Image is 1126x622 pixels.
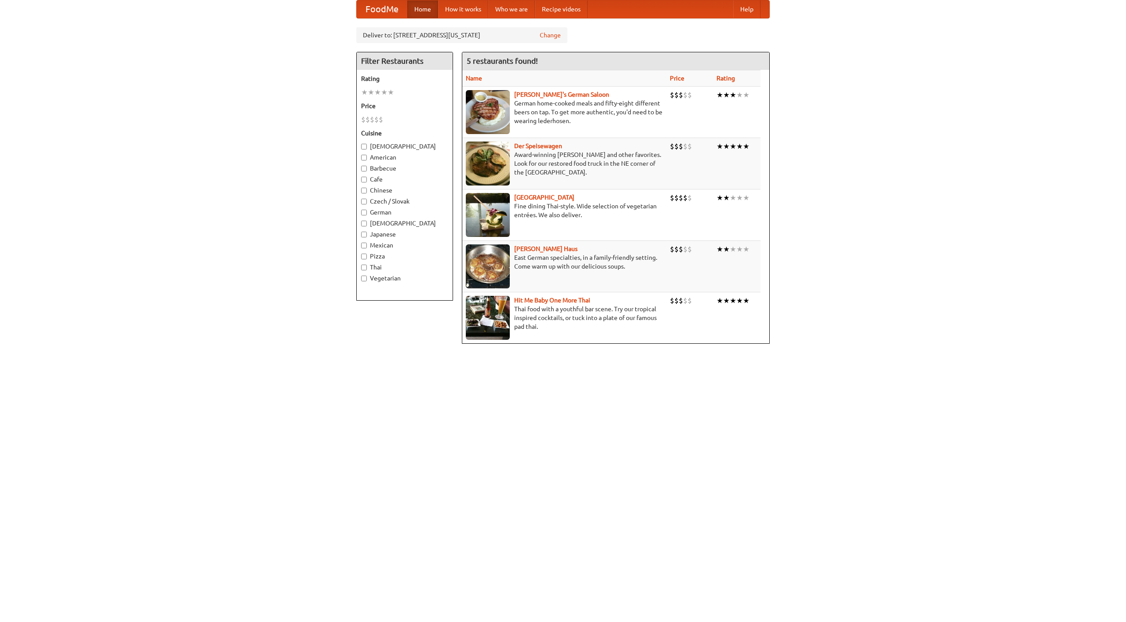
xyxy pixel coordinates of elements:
label: Japanese [361,230,448,239]
input: American [361,155,367,160]
img: kohlhaus.jpg [466,244,510,288]
label: Vegetarian [361,274,448,283]
input: Chinese [361,188,367,193]
li: $ [674,142,679,151]
li: $ [687,142,692,151]
li: $ [670,142,674,151]
li: ★ [717,193,723,203]
input: Barbecue [361,166,367,171]
li: ★ [743,90,749,100]
label: Thai [361,263,448,272]
li: ★ [743,244,749,254]
li: $ [683,296,687,306]
li: ★ [736,193,743,203]
a: Help [733,0,760,18]
li: ★ [730,244,736,254]
label: American [361,153,448,162]
label: [DEMOGRAPHIC_DATA] [361,142,448,151]
li: $ [670,193,674,203]
ng-pluralize: 5 restaurants found! [467,57,538,65]
li: ★ [723,142,730,151]
li: ★ [717,142,723,151]
li: $ [687,193,692,203]
input: [DEMOGRAPHIC_DATA] [361,144,367,149]
li: $ [683,90,687,100]
li: ★ [388,87,394,97]
li: $ [687,90,692,100]
li: $ [679,90,683,100]
a: [PERSON_NAME] Haus [514,245,578,252]
input: Pizza [361,254,367,259]
li: $ [674,90,679,100]
img: speisewagen.jpg [466,142,510,186]
p: German home-cooked meals and fifty-eight different beers on tap. To get more authentic, you'd nee... [466,99,663,125]
li: $ [670,296,674,306]
li: $ [683,142,687,151]
a: Home [407,0,438,18]
a: Recipe videos [535,0,588,18]
a: FoodMe [357,0,407,18]
a: Der Speisewagen [514,142,562,149]
input: Vegetarian [361,276,367,281]
li: ★ [381,87,388,97]
li: ★ [743,142,749,151]
li: ★ [717,244,723,254]
a: Rating [717,75,735,82]
input: Thai [361,265,367,270]
li: $ [679,296,683,306]
li: ★ [723,296,730,306]
h4: Filter Restaurants [357,52,453,70]
li: $ [379,115,383,124]
p: Thai food with a youthful bar scene. Try our tropical inspired cocktails, or tuck into a plate of... [466,305,663,331]
label: Czech / Slovak [361,197,448,206]
li: ★ [374,87,381,97]
li: ★ [736,142,743,151]
li: $ [674,193,679,203]
p: Award-winning [PERSON_NAME] and other favorites. Look for our restored food truck in the NE corne... [466,150,663,177]
h5: Cuisine [361,129,448,138]
input: Japanese [361,232,367,237]
li: ★ [743,296,749,306]
h5: Rating [361,74,448,83]
label: Barbecue [361,164,448,173]
label: Cafe [361,175,448,184]
input: Mexican [361,243,367,248]
img: satay.jpg [466,193,510,237]
li: $ [679,244,683,254]
li: $ [374,115,379,124]
li: ★ [730,193,736,203]
img: esthers.jpg [466,90,510,134]
input: Czech / Slovak [361,199,367,204]
div: Deliver to: [STREET_ADDRESS][US_STATE] [356,27,567,43]
li: ★ [368,87,374,97]
input: Cafe [361,177,367,182]
li: ★ [743,193,749,203]
a: Change [540,31,561,40]
p: Fine dining Thai-style. Wide selection of vegetarian entrées. We also deliver. [466,202,663,219]
li: $ [687,296,692,306]
li: $ [670,244,674,254]
p: East German specialties, in a family-friendly setting. Come warm up with our delicious soups. [466,253,663,271]
li: $ [366,115,370,124]
li: ★ [723,90,730,100]
li: ★ [717,90,723,100]
li: $ [674,296,679,306]
li: $ [687,244,692,254]
li: ★ [730,296,736,306]
label: Mexican [361,241,448,250]
a: How it works [438,0,488,18]
a: Hit Me Baby One More Thai [514,297,590,304]
li: $ [670,90,674,100]
a: [GEOGRAPHIC_DATA] [514,194,574,201]
li: ★ [361,87,368,97]
li: $ [683,193,687,203]
li: ★ [717,296,723,306]
label: Chinese [361,186,448,195]
li: ★ [736,90,743,100]
a: [PERSON_NAME]'s German Saloon [514,91,609,98]
li: ★ [730,90,736,100]
a: Who we are [488,0,535,18]
li: ★ [730,142,736,151]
